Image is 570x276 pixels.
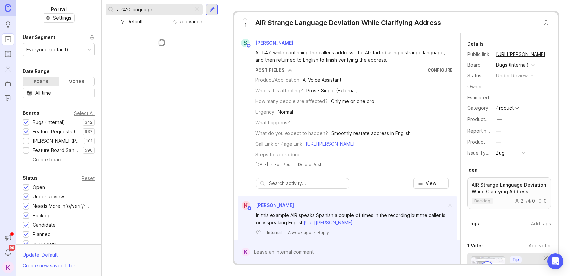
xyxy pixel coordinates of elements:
[539,16,553,29] button: Close button
[306,141,355,147] a: [URL][PERSON_NAME]
[467,177,551,209] a: AIR Strange Language Deviation While Clarifying Addressbacklog200
[304,151,306,158] div: -
[5,4,11,12] img: Canny Home
[294,162,295,167] div: ·
[467,51,491,58] div: Public link
[33,240,58,247] div: In Progress
[33,184,45,191] div: Open
[255,162,268,167] time: [DATE]
[496,106,514,110] div: Product
[255,18,441,27] div: AIR Strange Language Deviation While Clarifying Address
[255,119,290,126] div: What happens?
[2,19,14,31] a: Ideas
[529,242,551,249] div: Add voter
[74,111,95,115] div: Select All
[255,98,328,105] div: How many people are affected?
[515,199,523,203] div: 2
[512,257,519,262] p: Tip
[242,248,250,256] div: K
[85,129,93,134] p: 937
[303,76,341,84] div: AI Voice Assistant
[496,127,501,135] div: —
[2,48,14,60] a: Roadmaps
[269,180,346,187] input: Search activity...
[23,157,95,163] a: Create board
[318,230,329,235] div: Reply
[85,148,93,153] p: 596
[33,202,91,210] div: Needs More Info/verif/repro
[467,139,485,145] label: Product
[288,230,311,235] span: A week ago
[492,93,501,102] div: —
[23,109,39,117] div: Boards
[496,72,528,79] div: under review
[9,245,15,251] span: 99
[33,231,51,238] div: Planned
[496,61,529,69] div: Bugs (Internal)
[33,128,79,135] div: Feature Requests (Internal)
[306,87,358,94] div: Pros - Single (External)
[51,5,67,13] h1: Portal
[2,247,14,259] button: Notifications
[255,140,302,148] div: Call Link or Page Link
[33,119,65,126] div: Bugs (Internal)
[255,87,303,94] div: Who is this affecting?
[467,220,479,228] div: Tags
[497,83,502,90] div: —
[242,201,250,210] div: K
[284,230,285,235] div: ·
[33,137,81,145] div: [PERSON_NAME] (Public)
[2,232,14,244] button: Announcements
[23,33,55,41] div: User Segment
[271,162,272,167] div: ·
[267,230,282,235] div: Internal
[237,39,299,47] a: S[PERSON_NAME]
[497,116,502,123] div: —
[244,22,247,29] span: 1
[467,40,484,48] div: Details
[495,115,504,124] button: ProductboardID
[53,15,72,21] span: Settings
[35,89,51,97] div: All time
[467,128,503,134] label: Reporting Team
[263,230,264,235] div: ·
[255,108,274,116] div: Urgency
[246,43,251,48] img: member badge
[2,92,14,104] a: Changelog
[256,202,294,208] span: [PERSON_NAME]
[127,18,143,25] div: Default
[467,72,491,79] div: Status
[43,13,75,23] button: Settings
[23,251,59,262] div: Update ' Default '
[255,49,447,64] div: At 1:47, while confirming the caller's address, the AI started using a strange language, and then...
[241,39,250,47] div: S
[526,199,535,203] div: 0
[84,90,94,96] svg: toggle icon
[33,193,64,200] div: Under Review
[255,151,301,158] div: Steps to Reproduce
[256,212,446,226] div: In this example AIR speaks Spanish a couple of times in the recording but the caller is only spea...
[238,201,294,210] a: K[PERSON_NAME]
[255,67,285,73] div: Post Fields
[255,40,293,46] span: [PERSON_NAME]
[474,198,490,204] p: backlog
[26,46,68,53] div: Everyone (default)
[472,182,547,195] p: AIR Strange Language Deviation While Clarifying Address
[86,138,93,144] p: 101
[247,206,252,211] img: member badge
[255,76,299,84] div: Product/Application
[2,78,14,90] a: Autopilot
[2,63,14,75] a: Users
[467,83,491,90] div: Owner
[531,220,551,227] div: Add tags
[467,61,491,69] div: Board
[23,174,38,182] div: Status
[2,33,14,45] a: Portal
[2,261,14,273] button: K
[274,162,292,167] div: Edit Post
[117,6,190,13] input: Search...
[467,242,483,250] div: 1 Voter
[496,149,505,157] div: Bug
